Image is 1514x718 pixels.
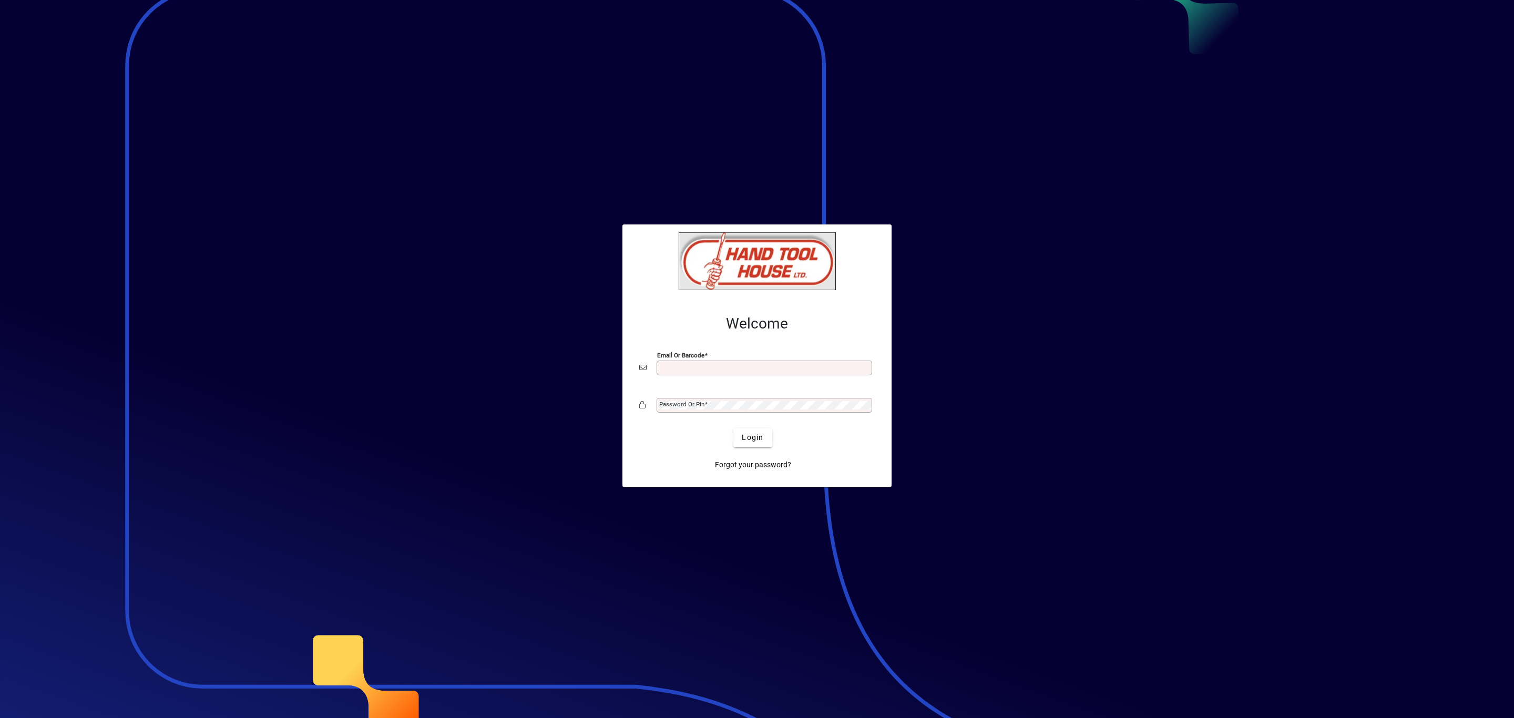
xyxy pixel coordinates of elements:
a: Forgot your password? [711,456,795,475]
button: Login [733,428,772,447]
h2: Welcome [639,315,875,333]
span: Login [742,432,763,443]
mat-label: Email or Barcode [657,351,704,358]
mat-label: Password or Pin [659,401,704,408]
span: Forgot your password? [715,459,791,470]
